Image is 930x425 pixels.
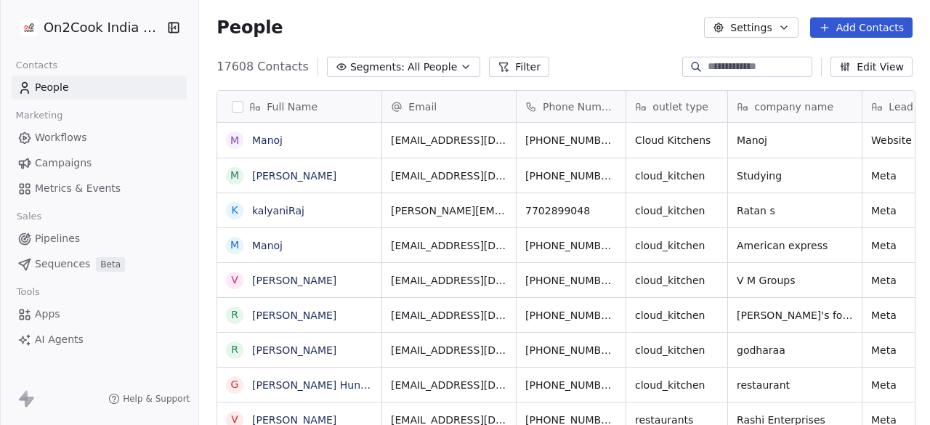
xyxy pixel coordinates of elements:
[635,343,719,357] span: cloud_kitchen
[35,256,90,272] span: Sequences
[391,238,507,253] span: [EMAIL_ADDRESS][DOMAIN_NAME]
[391,169,507,183] span: [EMAIL_ADDRESS][DOMAIN_NAME]
[382,91,516,122] div: Email
[35,231,80,246] span: Pipelines
[635,308,719,323] span: cloud_kitchen
[391,273,507,288] span: [EMAIL_ADDRESS][DOMAIN_NAME]
[517,91,626,122] div: Phone Number
[35,307,60,322] span: Apps
[408,100,437,114] span: Email
[217,91,381,122] div: Full Name
[252,205,304,216] a: kalyaniRaj
[728,91,862,122] div: company name
[737,169,853,183] span: Studying
[525,273,617,288] span: [PHONE_NUMBER]
[737,133,853,147] span: Manoj
[626,91,727,122] div: outlet type
[231,307,238,323] div: R
[635,203,719,218] span: cloud_kitchen
[737,273,853,288] span: V M Groups
[232,272,239,288] div: V
[123,393,190,405] span: Help & Support
[10,281,46,303] span: Tools
[267,100,318,114] span: Full Name
[737,343,853,357] span: godharaa
[10,206,48,227] span: Sales
[737,203,853,218] span: Ratan s
[35,80,69,95] span: People
[230,238,239,253] div: M
[635,169,719,183] span: cloud_kitchen
[20,19,38,36] img: on2cook%20logo-04%20copy.jpg
[704,17,798,38] button: Settings
[12,227,187,251] a: Pipelines
[635,238,719,253] span: cloud_kitchen
[525,133,617,147] span: [PHONE_NUMBER]
[525,308,617,323] span: [PHONE_NUMBER]
[35,181,121,196] span: Metrics & Events
[489,57,549,77] button: Filter
[12,151,187,175] a: Campaigns
[108,393,190,405] a: Help & Support
[230,133,239,148] div: M
[12,252,187,276] a: SequencesBeta
[391,343,507,357] span: [EMAIL_ADDRESS][DOMAIN_NAME]
[525,238,617,253] span: [PHONE_NUMBER]
[35,155,92,171] span: Campaigns
[12,177,187,201] a: Metrics & Events
[635,378,719,392] span: cloud_kitchen
[232,203,238,218] div: k
[525,378,617,392] span: [PHONE_NUMBER]
[350,60,405,75] span: Segments:
[230,168,239,183] div: M
[525,203,617,218] span: 7702899048
[12,302,187,326] a: Apps
[391,133,507,147] span: [EMAIL_ADDRESS][DOMAIN_NAME]
[252,170,336,182] a: [PERSON_NAME]
[635,133,719,147] span: Cloud Kitchens
[408,60,457,75] span: All People
[217,17,283,39] span: People
[231,377,239,392] div: g
[12,126,187,150] a: Workflows
[252,379,391,391] a: [PERSON_NAME] Hundesha
[543,100,617,114] span: Phone Number
[391,203,507,218] span: [PERSON_NAME][EMAIL_ADDRESS][DOMAIN_NAME]
[525,169,617,183] span: [PHONE_NUMBER]
[9,54,64,76] span: Contacts
[217,58,309,76] span: 17608 Contacts
[9,105,69,126] span: Marketing
[737,238,853,253] span: American express
[635,273,719,288] span: cloud_kitchen
[44,18,163,37] span: On2Cook India Pvt. Ltd.
[252,344,336,356] a: [PERSON_NAME]
[252,240,283,251] a: Manoj
[391,308,507,323] span: [EMAIL_ADDRESS][DOMAIN_NAME]
[737,308,853,323] span: [PERSON_NAME]'s food
[17,15,157,40] button: On2Cook India Pvt. Ltd.
[810,17,913,38] button: Add Contacts
[652,100,708,114] span: outlet type
[35,332,84,347] span: AI Agents
[391,378,507,392] span: [EMAIL_ADDRESS][DOMAIN_NAME]
[12,328,187,352] a: AI Agents
[252,134,283,146] a: Manoj
[737,378,853,392] span: restaurant
[252,275,336,286] a: [PERSON_NAME]
[830,57,913,77] button: Edit View
[35,130,87,145] span: Workflows
[231,342,238,357] div: R
[525,343,617,357] span: [PHONE_NUMBER]
[754,100,833,114] span: company name
[252,309,336,321] a: [PERSON_NAME]
[96,257,125,272] span: Beta
[12,76,187,100] a: People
